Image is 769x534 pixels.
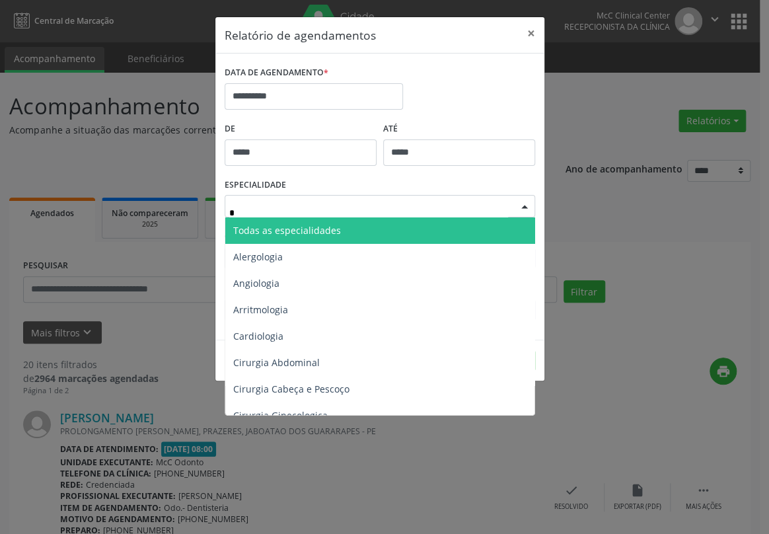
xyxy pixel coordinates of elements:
[225,119,377,139] label: De
[233,356,320,369] span: Cirurgia Abdominal
[233,330,283,342] span: Cardiologia
[233,277,279,289] span: Angiologia
[233,409,328,422] span: Cirurgia Ginecologica
[233,224,341,237] span: Todas as especialidades
[233,250,283,263] span: Alergologia
[233,383,349,395] span: Cirurgia Cabeça e Pescoço
[383,119,535,139] label: ATÉ
[225,175,286,196] label: ESPECIALIDADE
[225,26,376,44] h5: Relatório de agendamentos
[233,303,288,316] span: Arritmologia
[225,63,328,83] label: DATA DE AGENDAMENTO
[518,17,544,50] button: Close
